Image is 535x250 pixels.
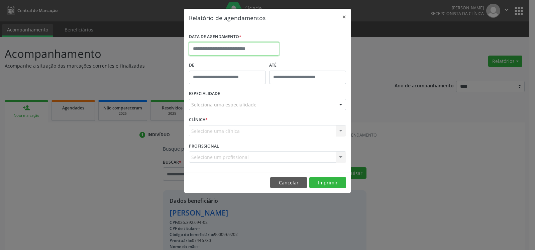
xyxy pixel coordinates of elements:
[309,177,346,188] button: Imprimir
[189,32,241,42] label: DATA DE AGENDAMENTO
[191,101,256,108] span: Seleciona uma especialidade
[270,177,307,188] button: Cancelar
[189,13,265,22] h5: Relatório de agendamentos
[189,89,220,99] label: ESPECIALIDADE
[189,60,266,71] label: De
[269,60,346,71] label: ATÉ
[189,141,219,151] label: PROFISSIONAL
[337,9,351,25] button: Close
[189,115,208,125] label: CLÍNICA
